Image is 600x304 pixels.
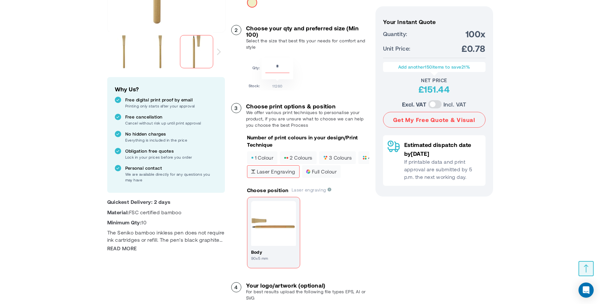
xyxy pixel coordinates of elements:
[251,249,296,255] h4: body
[144,35,177,68] img: Seniko bamboo inkless pen
[107,209,225,216] p: FSC certified bamboo
[362,155,391,160] span: 4 colours
[383,44,411,53] span: Unit Price:
[125,103,217,109] p: Printing only starts after your approval
[125,114,217,120] p: Free cancellation
[383,29,407,38] span: Quantity:
[383,112,486,128] button: Get My Free Quote & Visual
[180,32,213,71] div: Seniko bamboo inkless pen
[246,38,369,50] p: Select the size that best fits your needs for comfort and style
[125,131,217,137] p: No hidden charges
[115,85,217,94] h2: Why Us?
[292,187,331,192] span: Laser engraving
[107,219,142,225] strong: Minimum Qty:
[107,199,171,205] strong: Quickest Delivery: 2 days
[386,64,482,70] p: Add another items to save
[125,171,217,183] p: We are available directly for any questions you may have
[404,140,481,158] p: Estimated dispatch date by
[404,158,481,181] p: If printable data and print approval are submitted by 5 p.m. the next working day.
[107,35,140,68] img: Seniko bamboo inkless pen
[251,169,295,174] span: Laser engraving
[251,201,296,246] img: Print position body
[144,32,180,71] div: Seniko bamboo inkless pen
[461,64,470,70] span: 21%
[383,77,486,83] div: Net Price
[425,64,432,70] span: 150
[107,229,225,243] p: The Seniko bamboo inkless pen does not require ink cartridges or refill. The pen's black graphite...
[107,219,225,226] p: 10
[180,35,213,68] img: Seniko bamboo inkless pen
[383,19,486,25] h3: Your Instant Quote
[383,83,486,95] div: £151.44
[107,245,137,252] span: Read More
[461,43,485,54] span: £0.78
[246,25,369,38] h3: Choose your qty and preferred size (Min 100)
[247,187,288,194] p: Choose position
[125,97,217,103] p: Free digital print proof by email
[251,255,296,261] p: 90x5 mm
[306,169,337,174] span: full colour
[246,109,369,128] p: We offer various print techniques to personalise your product, if you are unsure what to choose w...
[443,100,466,109] label: Incl. VAT
[323,155,352,160] span: 3 colours
[247,134,369,148] p: Number of print colours in your design/Print Technique
[262,81,293,89] td: 11260
[411,150,429,157] span: [DATE]
[387,140,400,152] img: Delivery
[125,154,217,160] p: Lock in your prices before you order
[466,28,486,40] span: 100x
[246,289,369,301] p: For best results upload the following file types EPS, AI or SVG
[125,165,217,171] p: Personal contact
[125,120,217,126] p: Cancel without risk up until print approval
[125,137,217,143] p: Everything is included in the price
[107,209,129,215] strong: Material:
[284,155,312,160] span: 2 colours
[107,32,144,71] div: Seniko bamboo inkless pen
[249,81,260,89] td: Stock:
[246,103,369,109] h3: Choose print options & position
[246,282,369,289] h3: Your logo/artwork (optional)
[249,58,260,79] td: Qty:
[402,100,426,109] label: Excl. VAT
[578,283,594,298] div: Open Intercom Messenger
[251,155,274,160] span: 1 colour
[125,148,217,154] p: Obligation free quotes
[213,32,225,71] div: Next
